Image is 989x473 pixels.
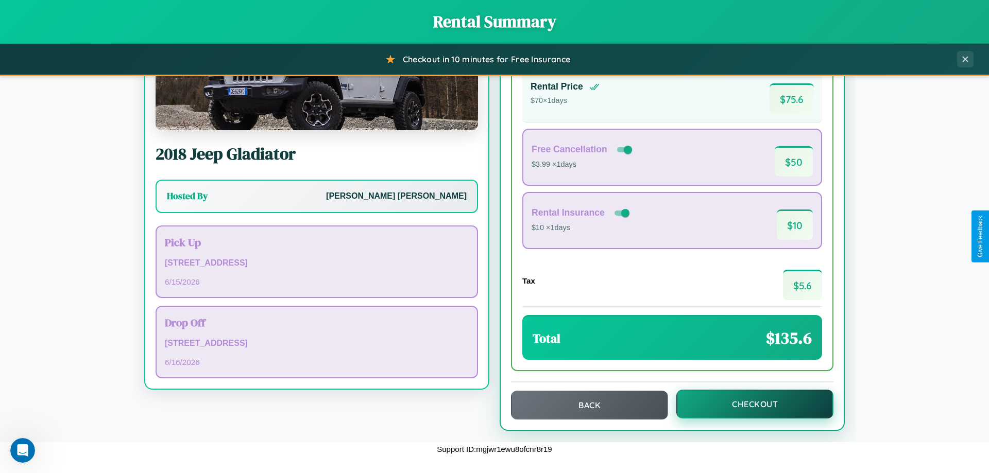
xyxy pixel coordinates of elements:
button: Checkout [676,390,833,418]
p: Support ID: mgjwr1ewu8ofcnr8r19 [437,442,552,456]
span: $ 5.6 [783,270,822,300]
p: [STREET_ADDRESS] [165,336,469,351]
p: 6 / 15 / 2026 [165,275,469,289]
h2: 2018 Jeep Gladiator [156,143,478,165]
iframe: Intercom live chat [10,438,35,463]
h4: Free Cancellation [532,144,607,155]
h3: Drop Off [165,315,469,330]
p: $ 70 × 1 days [531,94,600,108]
h3: Total [533,330,560,347]
img: Jeep Gladiator [156,27,478,130]
span: $ 75.6 [770,83,814,114]
span: $ 10 [777,209,813,240]
div: Give Feedback [977,216,984,257]
h4: Tax [522,276,535,285]
p: 6 / 16 / 2026 [165,355,469,369]
p: [PERSON_NAME] [PERSON_NAME] [326,189,467,204]
h1: Rental Summary [10,10,979,33]
h3: Pick Up [165,235,469,250]
h4: Rental Price [531,81,583,92]
span: Checkout in 10 minutes for Free Insurance [403,54,570,64]
span: $ 135.6 [766,327,812,349]
button: Back [511,391,668,419]
p: $10 × 1 days [532,221,632,235]
span: $ 50 [775,146,813,177]
h4: Rental Insurance [532,207,605,218]
p: $3.99 × 1 days [532,158,634,171]
h3: Hosted By [167,190,208,202]
p: [STREET_ADDRESS] [165,256,469,271]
